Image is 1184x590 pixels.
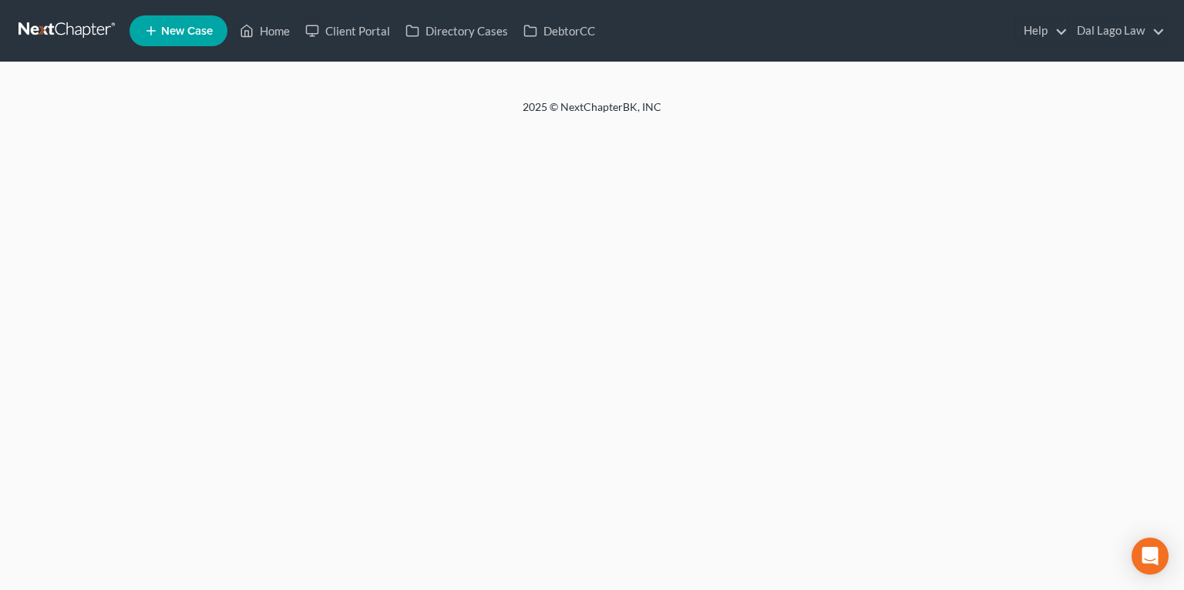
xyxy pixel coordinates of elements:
a: Help [1016,17,1068,45]
a: Directory Cases [398,17,516,45]
a: Dal Lago Law [1069,17,1165,45]
a: Client Portal [298,17,398,45]
div: 2025 © NextChapterBK, INC [153,99,1031,127]
div: Open Intercom Messenger [1132,538,1169,575]
a: DebtorCC [516,17,603,45]
new-legal-case-button: New Case [129,15,227,46]
a: Home [232,17,298,45]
